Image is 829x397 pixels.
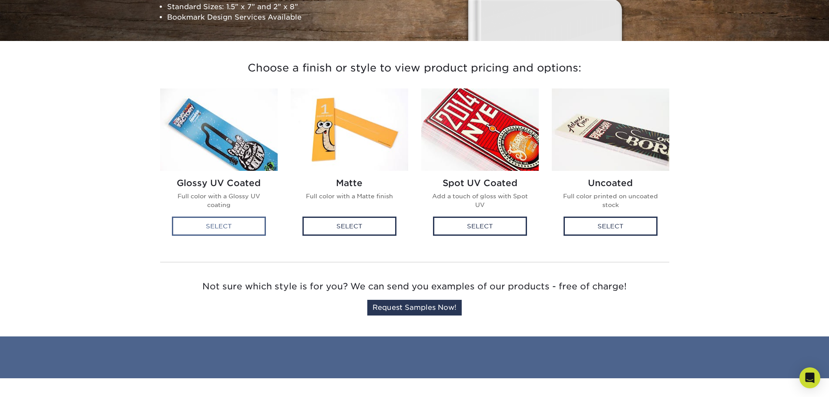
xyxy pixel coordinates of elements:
[302,217,396,236] div: Select
[367,300,462,316] a: Request Samples Now!
[564,217,658,236] div: Select
[433,217,527,236] div: Select
[160,51,669,85] h3: Choose a finish or style to view product pricing and options:
[428,178,532,188] h2: Spot UV Coated
[552,88,669,171] img: Uncoated Bookmarks
[421,88,539,244] a: Spot UV Coated Bookmarks Spot UV Coated Add a touch of gloss with Spot UV Select
[167,178,271,188] h2: Glossy UV Coated
[167,1,408,12] li: Standard Sizes: 1.5” x 7” and 2” x 8”
[428,192,532,210] p: Add a touch of gloss with Spot UV
[559,178,662,188] h2: Uncoated
[167,12,408,22] li: Bookmark Design Services Available
[559,192,662,210] p: Full color printed on uncoated stock
[172,217,266,236] div: Select
[298,178,401,188] h2: Matte
[160,88,278,244] a: Glossy UV Coated Bookmarks Glossy UV Coated Full color with a Glossy UV coating Select
[160,280,669,293] p: Not sure which style is for you? We can send you examples of our products - free of charge!
[552,88,669,244] a: Uncoated Bookmarks Uncoated Full color printed on uncoated stock Select
[799,367,820,388] div: Open Intercom Messenger
[291,88,408,171] img: Matte Bookmarks
[421,88,539,171] img: Spot UV Coated Bookmarks
[160,88,278,171] img: Glossy UV Coated Bookmarks
[291,88,408,244] a: Matte Bookmarks Matte Full color with a Matte finish Select
[167,192,271,210] p: Full color with a Glossy UV coating
[298,192,401,200] p: Full color with a Matte finish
